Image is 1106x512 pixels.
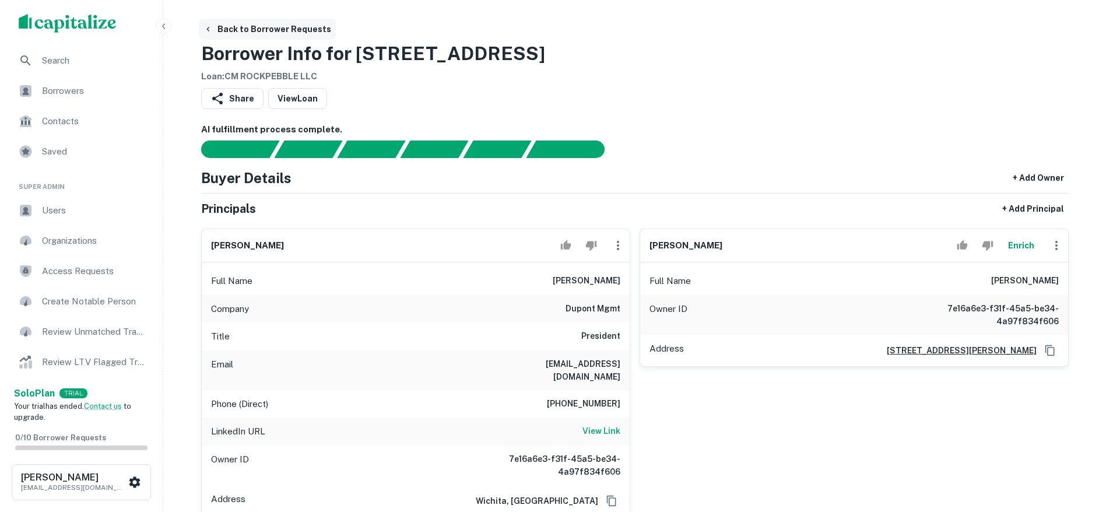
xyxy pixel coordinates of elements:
span: Contacts [42,114,146,128]
li: Super Admin [9,168,153,197]
span: Organizations [42,234,146,248]
button: Copy Address [603,492,620,510]
a: Organizations [9,227,153,255]
h6: [PERSON_NAME] [991,274,1059,288]
h6: 7e16a6e3-f31f-45a5-be34-4a97f834f606 [480,453,620,478]
h6: 7e16a6e3-f31f-45a5-be34-4a97f834f606 [919,302,1059,328]
p: Email [211,357,233,383]
iframe: Chat Widget [1048,419,1106,475]
span: Saved [42,145,146,159]
img: capitalize-logo.png [19,14,117,33]
h4: Buyer Details [201,167,292,188]
a: Lender Admin View [9,378,153,406]
p: Address [211,492,245,510]
button: + Add Owner [1008,167,1069,188]
button: Share [201,88,264,109]
a: View Link [582,425,620,439]
button: Reject [581,234,601,257]
a: Access Requests [9,257,153,285]
h5: Principals [201,200,256,218]
h6: Wichita, [GEOGRAPHIC_DATA] [466,495,598,507]
a: Review LTV Flagged Transactions [9,348,153,376]
h6: [PERSON_NAME] [553,274,620,288]
button: Accept [952,234,972,257]
p: Owner ID [649,302,687,328]
p: Address [649,342,684,359]
h6: President [581,329,620,343]
div: Principals found, AI now looking for contact information... [400,141,468,158]
div: Your request is received and processing... [274,141,342,158]
a: ViewLoan [268,88,327,109]
a: Saved [9,138,153,166]
a: Users [9,197,153,225]
div: Documents found, AI parsing details... [337,141,405,158]
button: Back to Borrower Requests [199,19,336,40]
a: SoloPlan [14,387,55,401]
a: Search [9,47,153,75]
a: Create Notable Person [9,287,153,315]
button: Copy Address [1041,342,1059,359]
span: Search [42,54,146,68]
div: Sending borrower request to AI... [187,141,275,158]
p: Company [211,302,249,316]
h6: dupont mgmt [566,302,620,316]
h6: Loan : CM ROCKPEBBLE LLC [201,70,545,83]
a: Contact us [84,402,122,411]
a: [STREET_ADDRESS][PERSON_NAME] [877,344,1037,357]
p: Phone (Direct) [211,397,268,411]
p: Full Name [649,274,691,288]
h6: [PERSON_NAME] [649,239,722,253]
div: Principals found, still searching for contact information. This may take time... [463,141,531,158]
div: AI fulfillment process complete. [526,141,619,158]
p: Full Name [211,274,252,288]
a: Contacts [9,107,153,135]
h6: AI fulfillment process complete. [201,123,1069,136]
span: Your trial has ended. to upgrade. [14,402,131,422]
button: Accept [556,234,576,257]
p: [EMAIL_ADDRESS][DOMAIN_NAME] [21,482,126,493]
button: Reject [977,234,998,257]
p: Title [211,329,230,343]
h6: [PHONE_NUMBER] [547,397,620,411]
strong: Solo Plan [14,388,55,399]
button: [PERSON_NAME][EMAIL_ADDRESS][DOMAIN_NAME] [12,464,151,500]
h6: [PERSON_NAME] [21,473,126,482]
h3: Borrower Info for [STREET_ADDRESS] [201,40,545,68]
button: + Add Principal [998,198,1069,219]
span: Review LTV Flagged Transactions [42,355,146,369]
button: Enrich [1003,234,1040,257]
a: Borrowers [9,77,153,105]
a: Review Unmatched Transactions [9,318,153,346]
span: Users [42,204,146,218]
span: 0 / 10 Borrower Requests [15,433,106,442]
p: LinkedIn URL [211,425,265,439]
span: Create Notable Person [42,294,146,308]
span: Access Requests [42,264,146,278]
h6: View Link [582,425,620,437]
h6: [PERSON_NAME] [211,239,284,253]
div: TRIAL [59,388,87,398]
span: Review Unmatched Transactions [42,325,146,339]
span: Borrowers [42,84,146,98]
p: Owner ID [211,453,249,478]
h6: [EMAIL_ADDRESS][DOMAIN_NAME] [480,357,620,383]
